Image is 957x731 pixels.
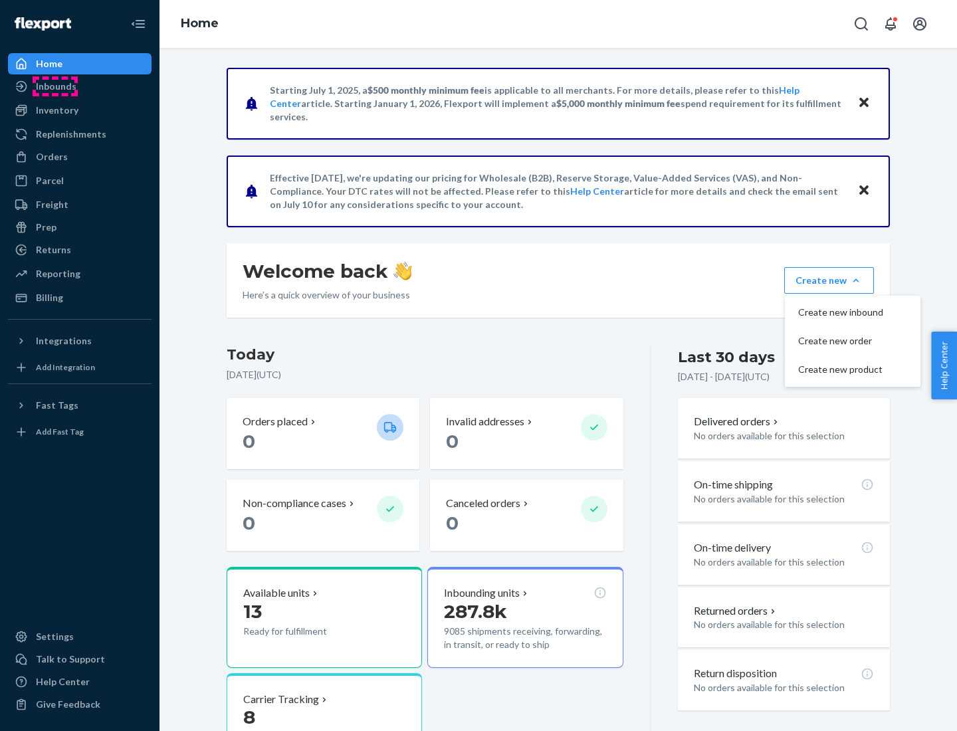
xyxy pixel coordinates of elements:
[446,430,459,453] span: 0
[243,259,412,283] h1: Welcome back
[788,298,918,327] button: Create new inbound
[270,84,845,124] p: Starting July 1, 2025, a is applicable to all merchants. For more details, please refer to this a...
[8,100,152,121] a: Inventory
[36,675,90,688] div: Help Center
[243,692,319,707] p: Carrier Tracking
[8,671,152,692] a: Help Center
[227,398,419,469] button: Orders placed 0
[8,421,152,443] a: Add Fast Tag
[444,585,520,601] p: Inbounding units
[36,267,80,280] div: Reporting
[430,398,623,469] button: Invalid addresses 0
[855,94,873,113] button: Close
[8,330,152,352] button: Integrations
[36,334,92,348] div: Integrations
[227,480,419,551] button: Non-compliance cases 0
[36,698,100,711] div: Give Feedback
[8,124,152,145] a: Replenishments
[784,267,874,294] button: Create newCreate new inboundCreate new orderCreate new product
[694,414,781,429] button: Delivered orders
[570,185,624,197] a: Help Center
[368,84,484,96] span: $500 monthly minimum fee
[36,653,105,666] div: Talk to Support
[798,308,883,317] span: Create new inbound
[243,706,255,728] span: 8
[694,556,874,569] p: No orders available for this selection
[243,496,346,511] p: Non-compliance cases
[36,221,56,234] div: Prep
[36,399,78,412] div: Fast Tags
[36,198,68,211] div: Freight
[931,332,957,399] button: Help Center
[227,567,422,668] button: Available units13Ready for fulfillment
[8,76,152,97] a: Inbounds
[678,370,770,383] p: [DATE] - [DATE] ( UTC )
[36,174,64,187] div: Parcel
[788,356,918,384] button: Create new product
[181,16,219,31] a: Home
[678,347,775,367] div: Last 30 days
[694,603,778,619] button: Returned orders
[227,344,623,365] h3: Today
[8,239,152,261] a: Returns
[446,512,459,534] span: 0
[8,694,152,715] button: Give Feedback
[444,625,606,651] p: 9085 shipments receiving, forwarding, in transit, or ready to ship
[8,263,152,284] a: Reporting
[8,649,152,670] a: Talk to Support
[798,336,883,346] span: Create new order
[243,414,308,429] p: Orders placed
[243,600,262,623] span: 13
[427,567,623,668] button: Inbounding units287.8k9085 shipments receiving, forwarding, in transit, or ready to ship
[855,181,873,201] button: Close
[8,53,152,74] a: Home
[36,243,71,257] div: Returns
[694,429,874,443] p: No orders available for this selection
[8,626,152,647] a: Settings
[694,477,773,492] p: On-time shipping
[8,194,152,215] a: Freight
[430,480,623,551] button: Canceled orders 0
[788,327,918,356] button: Create new order
[170,5,229,43] ol: breadcrumbs
[243,585,310,601] p: Available units
[227,368,623,381] p: [DATE] ( UTC )
[125,11,152,37] button: Close Navigation
[36,362,95,373] div: Add Integration
[270,171,845,211] p: Effective [DATE], we're updating our pricing for Wholesale (B2B), Reserve Storage, Value-Added Se...
[393,262,412,280] img: hand-wave emoji
[446,414,524,429] p: Invalid addresses
[694,540,771,556] p: On-time delivery
[36,150,68,163] div: Orders
[8,170,152,191] a: Parcel
[36,104,78,117] div: Inventory
[848,11,875,37] button: Open Search Box
[8,357,152,378] a: Add Integration
[36,630,74,643] div: Settings
[36,291,63,304] div: Billing
[694,492,874,506] p: No orders available for this selection
[694,666,777,681] p: Return disposition
[36,128,106,141] div: Replenishments
[15,17,71,31] img: Flexport logo
[8,146,152,167] a: Orders
[243,512,255,534] span: 0
[8,217,152,238] a: Prep
[556,98,681,109] span: $5,000 monthly minimum fee
[243,625,366,638] p: Ready for fulfillment
[36,426,84,437] div: Add Fast Tag
[694,681,874,694] p: No orders available for this selection
[444,600,507,623] span: 287.8k
[36,57,62,70] div: Home
[798,365,883,374] span: Create new product
[906,11,933,37] button: Open account menu
[243,430,255,453] span: 0
[694,618,874,631] p: No orders available for this selection
[8,287,152,308] a: Billing
[36,80,76,93] div: Inbounds
[446,496,520,511] p: Canceled orders
[8,395,152,416] button: Fast Tags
